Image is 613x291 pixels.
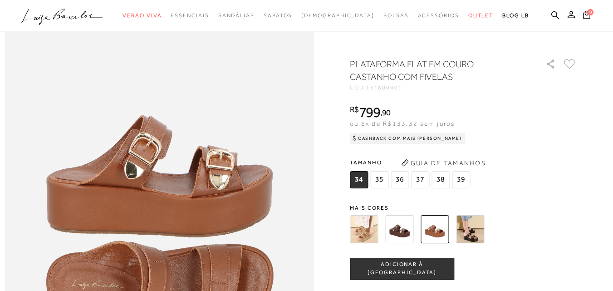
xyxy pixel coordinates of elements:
[350,258,454,280] button: ADICIONAR À [GEOGRAPHIC_DATA]
[350,156,472,169] span: Tamanho
[264,7,292,24] a: categoryNavScreenReaderText
[382,108,391,117] span: 90
[350,215,378,243] img: PLATAFORMA FLAT EM CAMURÇA BEGE FENDI COM FIVELAS
[370,171,388,188] span: 35
[391,171,409,188] span: 36
[301,7,374,24] a: noSubCategoriesText
[456,215,484,243] img: PLATAFORMA FLAT EM COURO PRETO COM FIVELAS
[218,7,255,24] a: categoryNavScreenReaderText
[383,12,409,19] span: Bolsas
[264,12,292,19] span: Sapatos
[418,7,459,24] a: categoryNavScreenReaderText
[452,171,470,188] span: 39
[418,12,459,19] span: Acessórios
[383,7,409,24] a: categoryNavScreenReaderText
[587,9,593,15] span: 0
[350,58,520,83] h1: PLATAFORMA FLAT EM COURO CASTANHO COM FIVELAS
[411,171,429,188] span: 37
[385,215,413,243] img: PLATAFORMA FLAT EM COURO CAFÉ COM FIVELAS
[350,120,455,127] span: ou 6x de R$133,32 sem juros
[350,261,454,276] span: ADICIONAR À [GEOGRAPHIC_DATA]
[301,12,374,19] span: [DEMOGRAPHIC_DATA]
[218,12,255,19] span: Sandálias
[380,109,391,117] i: ,
[171,12,209,19] span: Essenciais
[350,105,359,113] i: R$
[350,133,466,144] div: Cashback com Mais [PERSON_NAME]
[350,85,531,90] div: CÓD:
[350,171,368,188] span: 34
[123,7,162,24] a: categoryNavScreenReaderText
[502,7,529,24] a: BLOG LB
[502,12,529,19] span: BLOG LB
[350,205,577,211] span: Mais cores
[468,7,494,24] a: categoryNavScreenReaderText
[398,156,489,170] button: Guia de Tamanhos
[421,215,449,243] img: PLATAFORMA FLAT EM COURO CASTANHO COM FIVELAS
[171,7,209,24] a: categoryNavScreenReaderText
[123,12,162,19] span: Verão Viva
[366,84,402,91] span: 131800401
[468,12,494,19] span: Outlet
[580,10,593,22] button: 0
[432,171,450,188] span: 38
[359,104,380,120] span: 799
